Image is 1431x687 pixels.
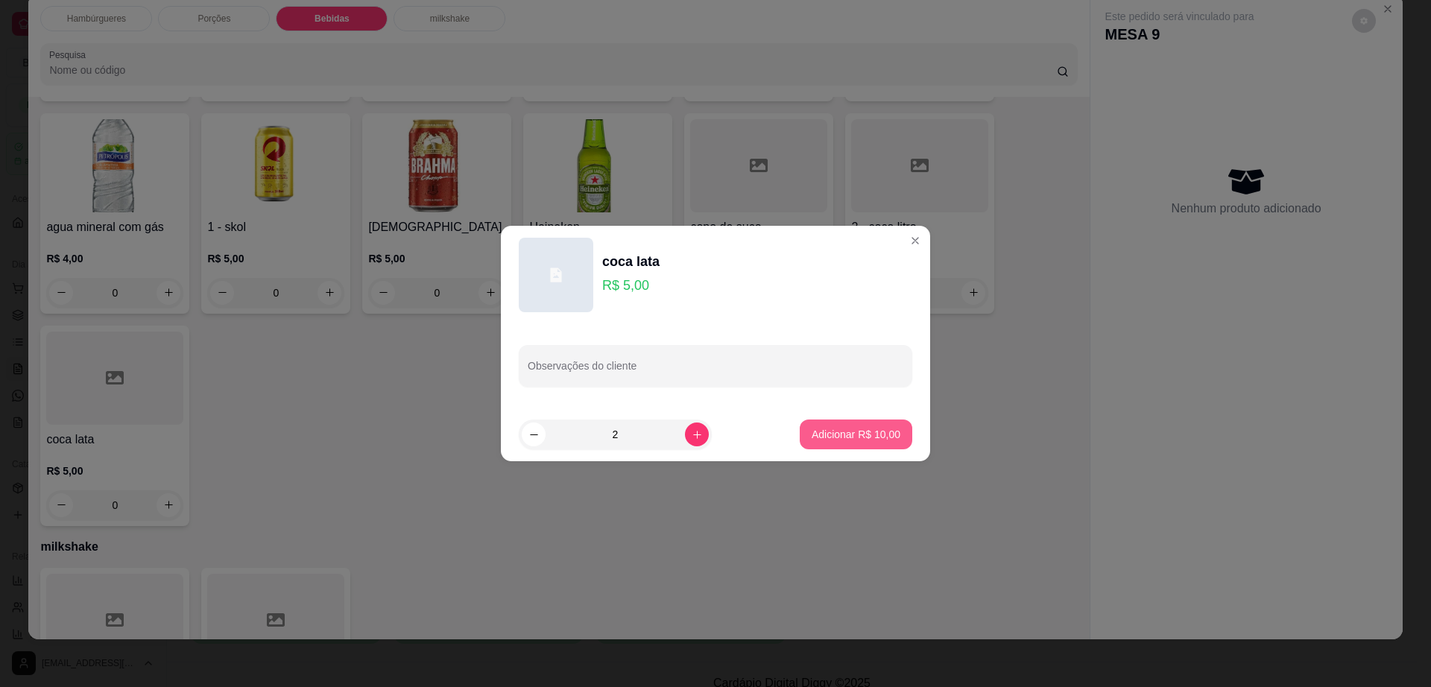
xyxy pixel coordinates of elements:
button: increase-product-quantity [685,422,709,446]
div: coca lata [602,251,660,272]
p: R$ 5,00 [602,275,660,296]
button: decrease-product-quantity [522,422,546,446]
button: Adicionar R$ 10,00 [800,420,912,449]
p: Adicionar R$ 10,00 [812,427,900,442]
button: Close [903,229,927,253]
input: Observações do cliente [528,364,903,379]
